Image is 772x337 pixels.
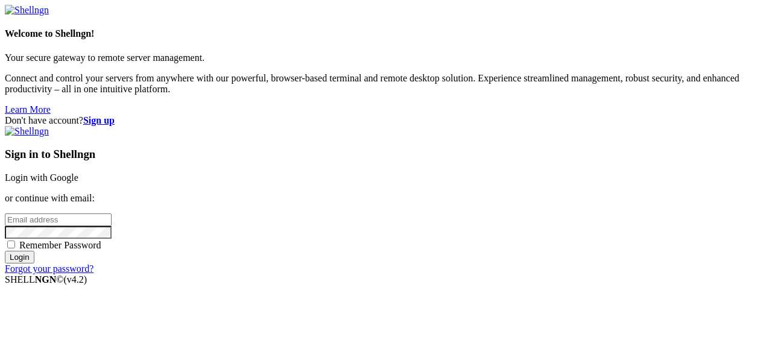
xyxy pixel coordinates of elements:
[7,241,15,248] input: Remember Password
[5,28,767,39] h4: Welcome to Shellngn!
[5,126,49,137] img: Shellngn
[5,263,93,274] a: Forgot your password?
[19,240,101,250] span: Remember Password
[5,104,51,115] a: Learn More
[5,148,767,161] h3: Sign in to Shellngn
[35,274,57,285] b: NGN
[64,274,87,285] span: 4.2.0
[5,251,34,263] input: Login
[5,5,49,16] img: Shellngn
[5,274,87,285] span: SHELL ©
[5,115,767,126] div: Don't have account?
[5,193,767,204] p: or continue with email:
[5,73,767,95] p: Connect and control your servers from anywhere with our powerful, browser-based terminal and remo...
[5,172,78,183] a: Login with Google
[5,52,767,63] p: Your secure gateway to remote server management.
[5,213,112,226] input: Email address
[83,115,115,125] a: Sign up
